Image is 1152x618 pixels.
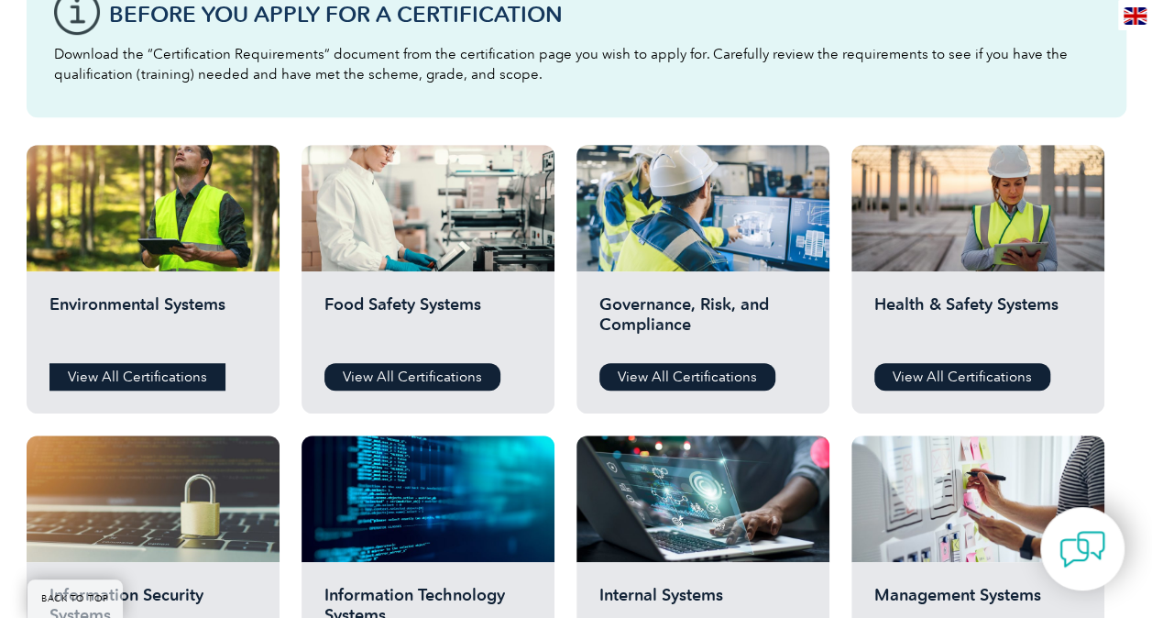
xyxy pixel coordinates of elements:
h2: Governance, Risk, and Compliance [599,294,806,349]
a: View All Certifications [324,363,500,391]
h2: Environmental Systems [49,294,257,349]
a: BACK TO TOP [27,579,123,618]
h2: Health & Safety Systems [874,294,1081,349]
p: Download the “Certification Requirements” document from the certification page you wish to apply ... [54,44,1099,84]
a: View All Certifications [874,363,1050,391]
img: contact-chat.png [1059,526,1105,572]
h2: Food Safety Systems [324,294,532,349]
a: View All Certifications [599,363,775,391]
h3: Before You Apply For a Certification [109,3,1099,26]
a: View All Certifications [49,363,225,391]
img: en [1124,7,1147,25]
